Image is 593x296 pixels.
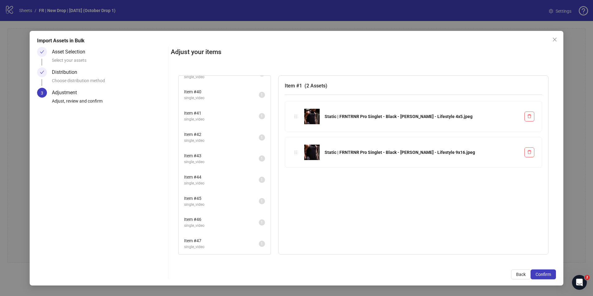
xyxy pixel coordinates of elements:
[259,113,265,119] sup: 1
[572,275,587,290] iframe: Intercom live chat
[184,195,259,202] span: Item # 45
[261,156,263,161] span: 1
[527,114,532,118] span: delete
[184,74,259,80] span: single_video
[304,109,320,124] img: Static | FRNTRNR Pro Singlet - Black - Chris - Lifestyle 4x5.jpeg
[184,202,259,208] span: single_video
[550,35,560,44] button: Close
[294,114,298,119] span: holder
[259,92,265,98] sup: 1
[536,272,551,277] span: Confirm
[52,77,166,88] div: Choose distribution method
[292,149,299,156] div: holder
[184,95,259,101] span: single_video
[261,135,263,140] span: 1
[184,223,259,229] span: single_video
[184,180,259,186] span: single_video
[285,82,542,90] h3: Item # 1
[40,50,44,54] span: check
[184,216,259,223] span: Item # 46
[261,220,263,225] span: 1
[40,70,44,74] span: check
[261,242,263,246] span: 1
[261,199,263,203] span: 1
[325,149,519,156] div: Static | FRNTRNR Pro Singlet - Black - [PERSON_NAME] - Lifestyle 9x16.jpeg
[261,114,263,118] span: 1
[259,155,265,162] sup: 1
[37,37,556,44] div: Import Assets in Bulk
[259,241,265,247] sup: 1
[531,269,556,279] button: Confirm
[292,113,299,120] div: holder
[171,47,556,57] h2: Adjust your items
[304,145,320,160] img: Static | FRNTRNR Pro Singlet - Black - Chris - Lifestyle 9x16.jpeg
[184,174,259,180] span: Item # 44
[552,37,557,42] span: close
[184,131,259,138] span: Item # 42
[52,67,82,77] div: Distribution
[184,159,259,165] span: single_video
[261,178,263,182] span: 1
[259,177,265,183] sup: 1
[52,98,166,108] div: Adjust, review and confirm
[259,134,265,141] sup: 1
[527,150,532,154] span: delete
[184,237,259,244] span: Item # 47
[184,88,259,95] span: Item # 40
[259,198,265,204] sup: 1
[524,147,534,157] button: Delete
[184,244,259,250] span: single_video
[184,116,259,122] span: single_video
[261,93,263,97] span: 1
[184,138,259,144] span: single_video
[305,83,327,89] span: ( 2 Assets )
[511,269,531,279] button: Back
[524,112,534,121] button: Delete
[52,88,82,98] div: Adjustment
[52,57,166,67] div: Select your assets
[41,91,43,95] span: 3
[184,152,259,159] span: Item # 43
[585,275,590,280] span: 2
[516,272,526,277] span: Back
[294,150,298,154] span: holder
[259,219,265,226] sup: 1
[184,110,259,116] span: Item # 41
[325,113,519,120] div: Static | FRNTRNR Pro Singlet - Black - [PERSON_NAME] - Lifestyle 4x5.jpeg
[52,47,90,57] div: Asset Selection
